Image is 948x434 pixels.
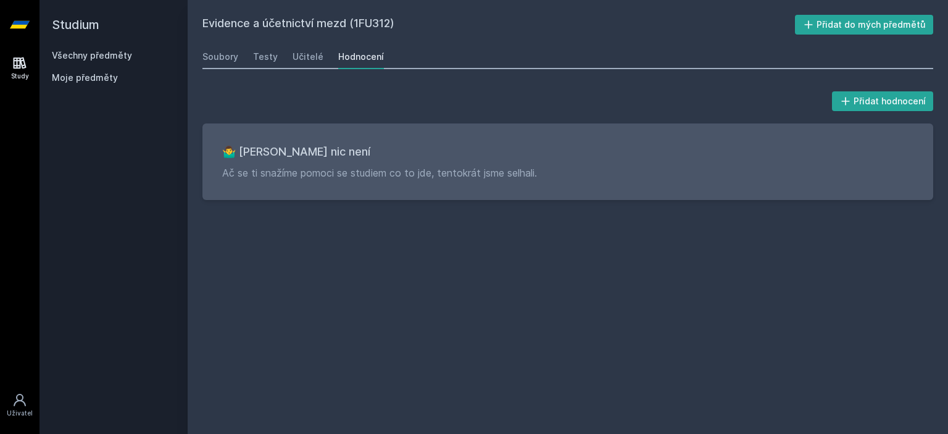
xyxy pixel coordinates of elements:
div: Hodnocení [338,51,384,63]
a: Všechny předměty [52,50,132,61]
a: Hodnocení [338,44,384,69]
div: Study [11,72,29,81]
button: Přidat hodnocení [832,91,934,111]
div: Učitelé [293,51,323,63]
a: Testy [253,44,278,69]
div: Uživatel [7,409,33,418]
button: Přidat do mých předmětů [795,15,934,35]
h3: 🤷‍♂️ [PERSON_NAME] nic není [222,143,913,161]
span: Moje předměty [52,72,118,84]
a: Soubory [202,44,238,69]
div: Soubory [202,51,238,63]
h2: Evidence a účetnictví mezd (1FU312) [202,15,795,35]
div: Testy [253,51,278,63]
a: Učitelé [293,44,323,69]
p: Ač se ti snažíme pomoci se studiem co to jde, tentokrát jsme selhali. [222,165,913,180]
a: Study [2,49,37,87]
a: Uživatel [2,386,37,424]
